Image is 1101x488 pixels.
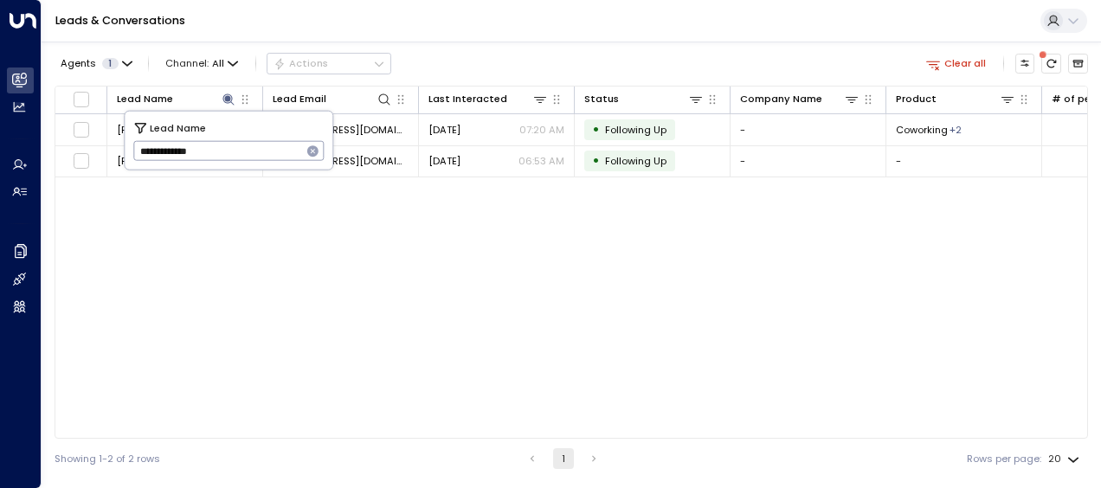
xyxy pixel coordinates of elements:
[428,154,460,168] span: Sep 11, 2025
[592,149,600,172] div: •
[117,91,236,107] div: Lead Name
[950,123,962,137] div: Membership,Private Office
[896,91,937,107] div: Product
[274,57,328,69] div: Actions
[73,91,90,108] span: Toggle select all
[428,123,460,137] span: Yesterday
[160,54,244,73] span: Channel:
[605,123,666,137] span: Following Up
[55,54,137,73] button: Agents1
[518,154,564,168] p: 06:53 AM
[584,91,619,107] div: Status
[73,121,90,138] span: Toggle select row
[273,91,392,107] div: Lead Email
[428,91,507,107] div: Last Interacted
[267,53,391,74] button: Actions
[553,448,574,469] button: page 1
[521,448,605,469] nav: pagination navigation
[150,119,206,135] span: Lead Name
[605,154,666,168] span: Following Up
[61,59,96,68] span: Agents
[886,146,1042,177] td: -
[1015,54,1035,74] button: Customize
[273,91,326,107] div: Lead Email
[592,118,600,141] div: •
[731,146,886,177] td: -
[731,114,886,144] td: -
[267,53,391,74] div: Button group with a nested menu
[1068,54,1088,74] button: Archived Leads
[102,58,119,69] span: 1
[896,123,948,137] span: Coworking
[428,91,548,107] div: Last Interacted
[55,13,185,28] a: Leads & Conversations
[273,154,409,168] span: info@warringtontravel.co.uk
[1041,54,1061,74] span: There are new threads available. Refresh the grid to view the latest updates.
[967,452,1041,466] label: Rows per page:
[55,452,160,466] div: Showing 1-2 of 2 rows
[1048,448,1083,470] div: 20
[160,54,244,73] button: Channel:All
[519,123,564,137] p: 07:20 AM
[740,91,822,107] div: Company Name
[273,123,409,137] span: info@warringtontravel.co.uk
[212,58,224,69] span: All
[740,91,860,107] div: Company Name
[117,123,196,137] span: Daniel Rourke
[584,91,704,107] div: Status
[896,91,1015,107] div: Product
[117,91,173,107] div: Lead Name
[117,154,196,168] span: Daniel Rourke
[73,152,90,170] span: Toggle select row
[920,54,992,73] button: Clear all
